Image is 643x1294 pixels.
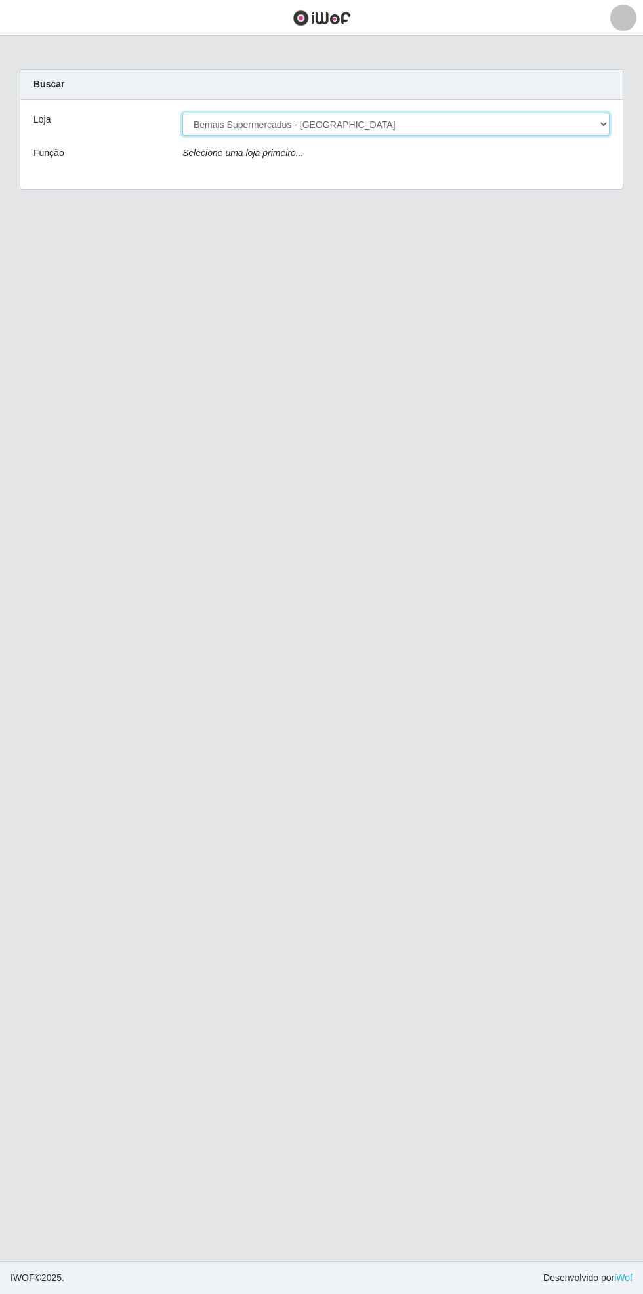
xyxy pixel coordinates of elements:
strong: Buscar [33,79,64,89]
label: Loja [33,113,51,127]
span: © 2025 . [10,1271,64,1285]
label: Função [33,146,64,160]
i: Selecione uma loja primeiro... [182,148,303,158]
a: iWof [614,1272,633,1283]
span: Desenvolvido por [543,1271,633,1285]
img: CoreUI Logo [293,10,351,26]
span: IWOF [10,1272,35,1283]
